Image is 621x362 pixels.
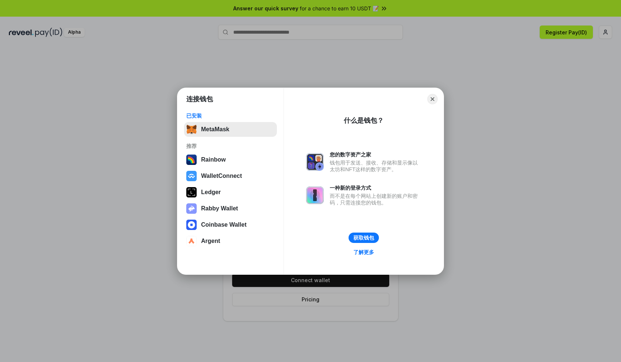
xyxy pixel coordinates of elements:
[201,221,247,228] div: Coinbase Wallet
[201,205,238,212] div: Rabby Wallet
[186,171,197,181] img: svg+xml,%3Csvg%20width%3D%2228%22%20height%3D%2228%22%20viewBox%3D%220%200%2028%2028%22%20fill%3D...
[427,94,438,104] button: Close
[184,185,277,200] button: Ledger
[186,124,197,135] img: svg+xml,%3Csvg%20fill%3D%22none%22%20height%3D%2233%22%20viewBox%3D%220%200%2035%2033%22%20width%...
[186,143,275,149] div: 推荐
[353,249,374,256] div: 了解更多
[184,234,277,248] button: Argent
[349,247,379,257] a: 了解更多
[201,126,229,133] div: MetaMask
[184,217,277,232] button: Coinbase Wallet
[186,236,197,246] img: svg+xml,%3Csvg%20width%3D%2228%22%20height%3D%2228%22%20viewBox%3D%220%200%2028%2028%22%20fill%3D...
[186,112,275,119] div: 已安装
[306,186,324,204] img: svg+xml,%3Csvg%20xmlns%3D%22http%3A%2F%2Fwww.w3.org%2F2000%2Fsvg%22%20fill%3D%22none%22%20viewBox...
[184,169,277,183] button: WalletConnect
[344,116,384,125] div: 什么是钱包？
[186,155,197,165] img: svg+xml,%3Csvg%20width%3D%22120%22%20height%3D%22120%22%20viewBox%3D%220%200%20120%20120%22%20fil...
[330,185,421,191] div: 一种新的登录方式
[306,153,324,171] img: svg+xml,%3Csvg%20xmlns%3D%22http%3A%2F%2Fwww.w3.org%2F2000%2Fsvg%22%20fill%3D%22none%22%20viewBox...
[353,234,374,241] div: 获取钱包
[186,203,197,214] img: svg+xml,%3Csvg%20xmlns%3D%22http%3A%2F%2Fwww.w3.org%2F2000%2Fsvg%22%20fill%3D%22none%22%20viewBox...
[201,238,220,244] div: Argent
[184,152,277,167] button: Rainbow
[186,187,197,197] img: svg+xml,%3Csvg%20xmlns%3D%22http%3A%2F%2Fwww.w3.org%2F2000%2Fsvg%22%20width%3D%2228%22%20height%3...
[330,151,421,158] div: 您的数字资产之家
[186,95,213,104] h1: 连接钱包
[184,201,277,216] button: Rabby Wallet
[201,173,242,179] div: WalletConnect
[330,159,421,173] div: 钱包用于发送、接收、存储和显示像以太坊和NFT这样的数字资产。
[349,233,379,243] button: 获取钱包
[184,122,277,137] button: MetaMask
[186,220,197,230] img: svg+xml,%3Csvg%20width%3D%2228%22%20height%3D%2228%22%20viewBox%3D%220%200%2028%2028%22%20fill%3D...
[201,156,226,163] div: Rainbow
[201,189,221,196] div: Ledger
[330,193,421,206] div: 而不是在每个网站上创建新的账户和密码，只需连接您的钱包。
